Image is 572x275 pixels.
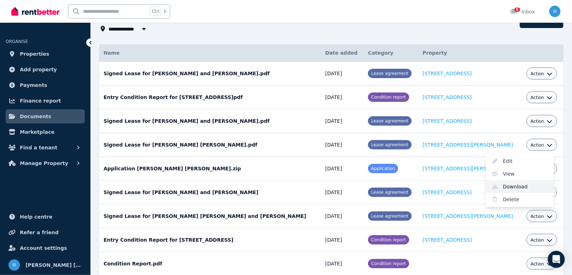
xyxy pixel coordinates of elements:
[486,153,554,207] div: Action
[371,142,408,147] span: Lease agreement
[26,261,82,269] span: [PERSON_NAME] [PERSON_NAME]
[20,65,57,74] span: Add property
[371,237,406,242] span: Condition report
[371,119,408,123] span: Lease agreement
[531,237,553,243] button: Action
[99,133,321,157] td: Signed Lease for [PERSON_NAME] [PERSON_NAME].pdf
[20,97,61,105] span: Finance report
[321,157,364,181] td: [DATE]
[164,9,166,14] span: k
[6,125,85,139] a: Marketplace
[531,119,544,124] span: Action
[6,241,85,255] a: Account settings
[486,193,554,206] a: Delete
[321,44,364,62] th: Date added
[99,109,321,133] td: Signed Lease for [PERSON_NAME] and [PERSON_NAME].pdf
[486,180,554,193] a: Download
[20,128,54,136] span: Marketplace
[321,109,364,133] td: [DATE]
[20,159,68,167] span: Manage Property
[20,244,67,252] span: Account settings
[321,228,364,252] td: [DATE]
[6,109,85,123] a: Documents
[371,166,395,171] span: Application
[548,251,565,268] div: Open Intercom Messenger
[423,237,472,243] a: [STREET_ADDRESS]
[531,119,553,124] button: Action
[510,8,535,15] div: Inbox
[371,71,408,76] span: Lease agreement
[371,261,406,266] span: Condition report
[423,166,513,171] a: [STREET_ADDRESS][PERSON_NAME]
[531,214,553,219] button: Action
[515,7,520,12] span: 6
[20,112,51,121] span: Documents
[531,95,544,100] span: Action
[371,214,408,219] span: Lease agreement
[99,86,321,109] td: Entry Condition Report for [STREET_ADDRESS]pdf
[321,204,364,228] td: [DATE]
[423,71,472,76] a: [STREET_ADDRESS]
[321,62,364,86] td: [DATE]
[321,133,364,157] td: [DATE]
[150,7,161,16] span: Ctrl
[531,214,544,219] span: Action
[6,94,85,108] a: Finance report
[104,50,120,56] span: Name
[6,156,85,170] button: Manage Property
[423,94,472,100] a: [STREET_ADDRESS]
[9,259,20,271] img: Ian Rosie
[531,261,553,267] button: Action
[6,39,28,44] span: ORGANISE
[99,181,321,204] td: Signed Lease for [PERSON_NAME] and [PERSON_NAME]
[486,167,554,180] a: View
[99,157,321,181] td: Application [PERSON_NAME] [PERSON_NAME].zip
[371,95,406,100] span: Condition report
[371,190,408,195] span: Lease agreement
[6,78,85,92] a: Payments
[6,47,85,61] a: Properties
[531,261,544,267] span: Action
[531,71,553,77] button: Action
[423,213,513,219] a: [STREET_ADDRESS][PERSON_NAME]
[11,6,60,17] img: RentBetter
[418,44,522,62] th: Property
[531,95,553,100] button: Action
[99,204,321,228] td: Signed Lease for [PERSON_NAME] [PERSON_NAME] and [PERSON_NAME]
[99,228,321,252] td: Entry Condition Report for [STREET_ADDRESS]
[364,44,418,62] th: Category
[423,189,472,195] a: [STREET_ADDRESS]
[20,143,57,152] span: Find a tenant
[20,50,49,58] span: Properties
[321,181,364,204] td: [DATE]
[99,62,321,86] td: Signed Lease for [PERSON_NAME] and [PERSON_NAME].pdf
[6,210,85,224] a: Help centre
[531,142,553,148] button: Action
[20,81,47,89] span: Payments
[423,142,513,148] a: [STREET_ADDRESS][PERSON_NAME]
[531,142,544,148] span: Action
[20,228,59,237] span: Refer a friend
[531,71,544,77] span: Action
[6,225,85,240] a: Refer a friend
[6,62,85,77] a: Add property
[321,86,364,109] td: [DATE]
[531,237,544,243] span: Action
[20,213,52,221] span: Help centre
[549,6,561,17] img: Ian Rosie
[486,155,554,167] a: Edit
[423,118,472,124] a: [STREET_ADDRESS]
[6,141,85,155] button: Find a tenant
